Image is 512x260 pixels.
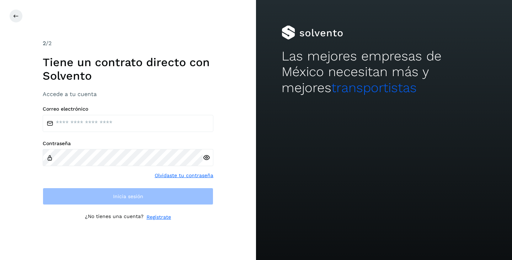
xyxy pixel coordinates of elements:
a: Regístrate [146,213,171,221]
span: transportistas [331,80,417,95]
h2: Las mejores empresas de México necesitan más y mejores [282,48,486,96]
button: Inicia sesión [43,188,213,205]
a: Olvidaste tu contraseña [155,172,213,179]
label: Contraseña [43,140,213,147]
div: /2 [43,39,213,48]
span: Inicia sesión [113,194,143,199]
span: 2 [43,40,46,47]
h1: Tiene un contrato directo con Solvento [43,55,213,83]
label: Correo electrónico [43,106,213,112]
h3: Accede a tu cuenta [43,91,213,97]
p: ¿No tienes una cuenta? [85,213,144,221]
